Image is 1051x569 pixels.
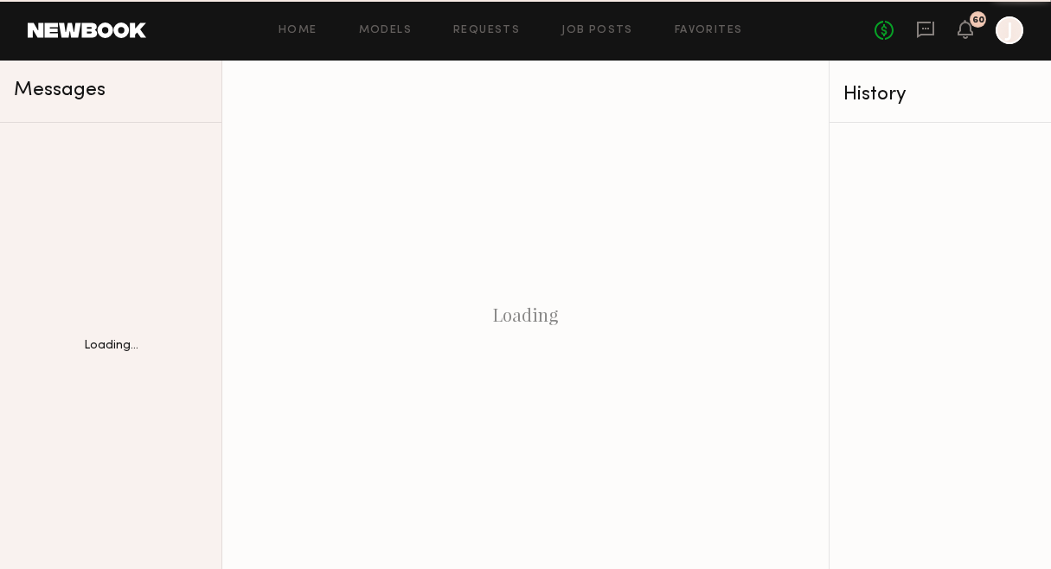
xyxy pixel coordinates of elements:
[843,85,1037,105] div: History
[453,25,520,36] a: Requests
[561,25,633,36] a: Job Posts
[222,61,829,569] div: Loading
[84,340,138,352] div: Loading...
[359,25,412,36] a: Models
[996,16,1023,44] a: J
[14,80,106,100] span: Messages
[279,25,317,36] a: Home
[972,16,984,25] div: 60
[675,25,743,36] a: Favorites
